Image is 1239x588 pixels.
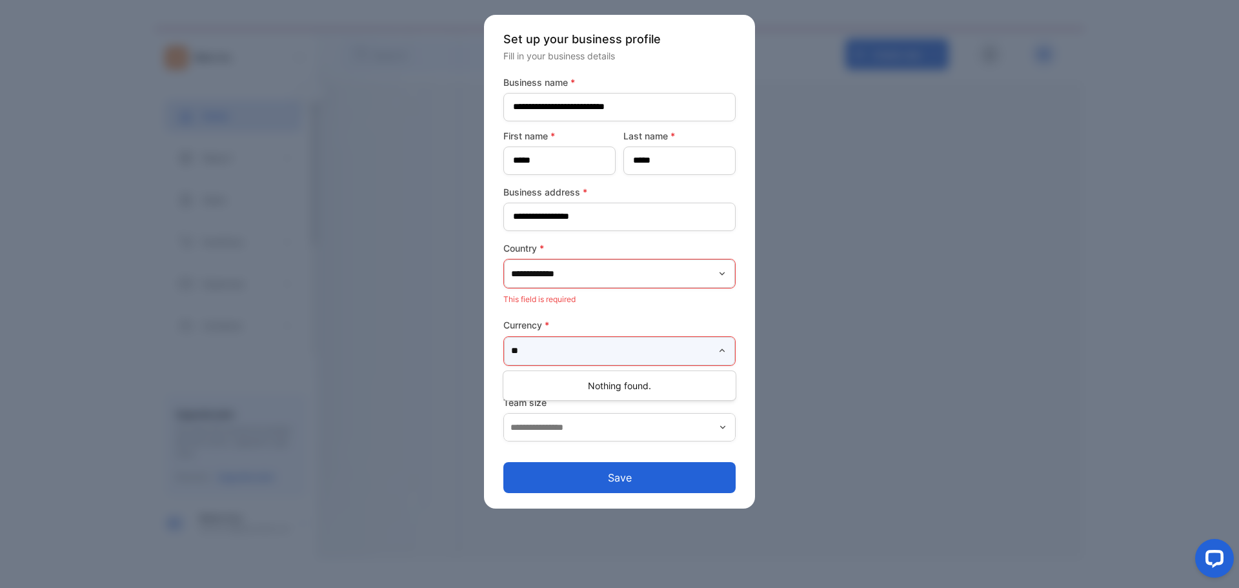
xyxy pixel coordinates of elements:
p: This field is required [503,291,736,308]
label: Business name [503,76,736,89]
p: Fill in your business details [503,49,736,63]
label: Country [503,241,736,255]
iframe: LiveChat chat widget [1185,534,1239,588]
p: This field is required [503,369,736,385]
button: Save [503,462,736,493]
p: Set up your business profile [503,30,736,48]
div: Nothing found. [503,374,736,398]
label: Currency [503,318,736,332]
label: Team size [503,396,736,409]
label: Last name [623,129,736,143]
label: Business address [503,185,736,199]
label: First name [503,129,616,143]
